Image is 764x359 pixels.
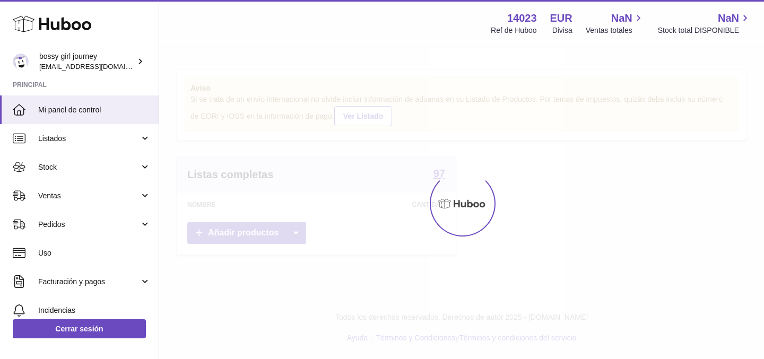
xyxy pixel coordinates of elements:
[38,220,140,230] span: Pedidos
[611,11,632,25] span: NaN
[38,134,140,144] span: Listados
[13,319,146,338] a: Cerrar sesión
[491,25,536,36] div: Ref de Huboo
[658,11,751,36] a: NaN Stock total DISPONIBLE
[586,11,645,36] a: NaN Ventas totales
[39,62,156,71] span: [EMAIL_ADDRESS][DOMAIN_NAME]
[38,105,151,115] span: Mi panel de control
[550,11,572,25] strong: EUR
[13,54,29,69] img: paoladearcodigital@gmail.com
[38,248,151,258] span: Uso
[38,191,140,201] span: Ventas
[38,162,140,172] span: Stock
[38,277,140,287] span: Facturación y pagos
[586,25,645,36] span: Ventas totales
[718,11,739,25] span: NaN
[658,25,751,36] span: Stock total DISPONIBLE
[38,305,151,316] span: Incidencias
[39,51,135,72] div: bossy girl journey
[552,25,572,36] div: Divisa
[507,11,537,25] strong: 14023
